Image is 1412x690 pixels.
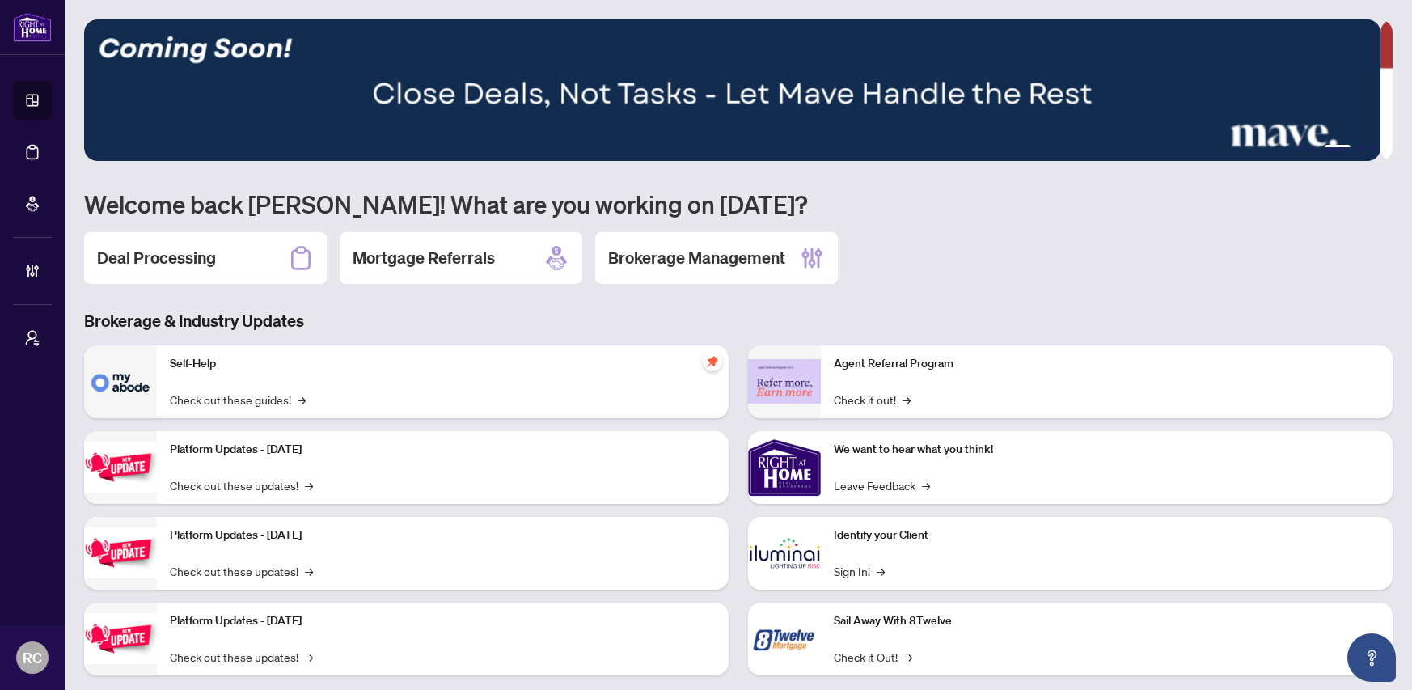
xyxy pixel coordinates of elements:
[1325,145,1351,151] button: 3
[1299,145,1305,151] button: 1
[608,247,785,269] h2: Brokerage Management
[353,247,495,269] h2: Mortgage Referrals
[170,476,313,494] a: Check out these updates!→
[170,648,313,666] a: Check out these updates!→
[84,19,1380,161] img: Slide 2
[97,247,216,269] h2: Deal Processing
[84,188,1393,219] h1: Welcome back [PERSON_NAME]! What are you working on [DATE]?
[748,431,821,504] img: We want to hear what you think!
[834,476,930,494] a: Leave Feedback→
[13,12,52,42] img: logo
[84,527,157,578] img: Platform Updates - July 8, 2025
[84,442,157,493] img: Platform Updates - July 21, 2025
[1370,145,1376,151] button: 5
[834,562,885,580] a: Sign In!→
[904,648,912,666] span: →
[170,441,716,459] p: Platform Updates - [DATE]
[23,646,42,669] span: RC
[834,527,1380,544] p: Identify your Client
[748,517,821,590] img: Identify your Client
[834,612,1380,630] p: Sail Away With 8Twelve
[305,562,313,580] span: →
[834,355,1380,373] p: Agent Referral Program
[170,391,306,408] a: Check out these guides!→
[877,562,885,580] span: →
[298,391,306,408] span: →
[170,527,716,544] p: Platform Updates - [DATE]
[305,648,313,666] span: →
[24,330,40,346] span: user-switch
[1357,145,1363,151] button: 4
[748,603,821,675] img: Sail Away With 8Twelve
[748,359,821,404] img: Agent Referral Program
[305,476,313,494] span: →
[834,441,1380,459] p: We want to hear what you think!
[834,648,912,666] a: Check it Out!→
[170,612,716,630] p: Platform Updates - [DATE]
[170,562,313,580] a: Check out these updates!→
[703,352,722,371] span: pushpin
[84,613,157,664] img: Platform Updates - June 23, 2025
[922,476,930,494] span: →
[84,345,157,418] img: Self-Help
[84,310,1393,332] h3: Brokerage & Industry Updates
[834,391,911,408] a: Check it out!→
[1347,633,1396,682] button: Open asap
[170,355,716,373] p: Self-Help
[903,391,911,408] span: →
[1312,145,1318,151] button: 2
